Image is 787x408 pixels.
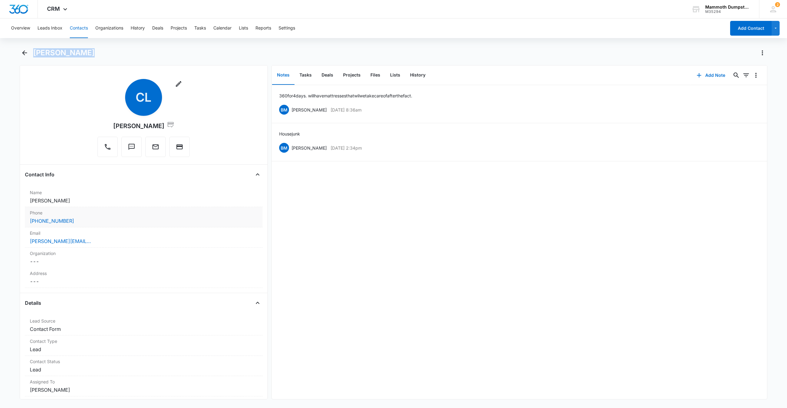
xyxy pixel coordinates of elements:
[30,346,258,353] dd: Lead
[705,5,750,10] div: account name
[741,70,751,80] button: Filters
[25,335,263,356] div: Contact TypeLead
[30,237,91,245] a: [PERSON_NAME][EMAIL_ADDRESS][DOMAIN_NAME]
[25,248,263,268] div: Organization---
[775,2,780,7] span: 2
[20,48,30,58] button: Back
[253,298,263,308] button: Close
[171,18,187,38] button: Projects
[338,66,366,85] button: Projects
[25,227,263,248] div: Email[PERSON_NAME][EMAIL_ADDRESS][DOMAIN_NAME]
[731,70,741,80] button: Search...
[405,66,430,85] button: History
[317,66,338,85] button: Deals
[11,18,30,38] button: Overview
[30,358,258,365] label: Contact Status
[690,68,731,83] button: Add Note
[295,66,317,85] button: Tasks
[279,143,289,153] span: BM
[751,70,761,80] button: Overflow Menu
[121,146,142,151] a: Text
[279,131,300,137] p: House junk
[253,170,263,179] button: Close
[25,315,263,335] div: Lead SourceContact Form
[30,210,258,216] label: Phone
[30,366,258,373] dd: Lead
[169,146,190,151] a: Charge
[213,18,231,38] button: Calendar
[30,250,258,257] label: Organization
[30,338,258,344] label: Contact Type
[47,6,60,12] span: CRM
[757,48,767,58] button: Actions
[25,268,263,288] div: Address---
[30,325,258,333] dd: Contact Form
[152,18,163,38] button: Deals
[272,66,295,85] button: Notes
[366,66,385,85] button: Files
[291,145,327,151] p: [PERSON_NAME]
[97,137,118,157] button: Call
[279,92,412,99] p: 360 for 4 days. will have mattresses that wil we take care of after the fact.
[30,197,258,204] dd: [PERSON_NAME]
[125,79,162,116] span: CL
[30,270,258,277] label: Address
[33,48,95,57] h1: [PERSON_NAME]
[97,146,118,151] a: Call
[145,146,166,151] a: Email
[30,386,258,394] dd: [PERSON_NAME]
[385,66,405,85] button: Lists
[279,18,295,38] button: Settings
[30,217,74,225] a: [PHONE_NUMBER]
[775,2,780,7] div: notifications count
[279,105,289,115] span: BM
[25,356,263,376] div: Contact StatusLead
[131,18,145,38] button: History
[25,376,263,396] div: Assigned To[PERSON_NAME]
[25,299,41,307] h4: Details
[70,18,88,38] button: Contacts
[95,18,123,38] button: Organizations
[239,18,248,38] button: Lists
[30,258,258,265] dd: ---
[330,107,362,113] p: [DATE] 8:36am
[25,171,54,178] h4: Contact Info
[30,230,258,236] label: Email
[730,21,772,36] button: Add Contact
[30,318,258,324] label: Lead Source
[30,278,258,285] dd: ---
[25,207,263,227] div: Phone[PHONE_NUMBER]
[330,145,362,151] p: [DATE] 2:34pm
[30,379,258,385] label: Assigned To
[145,137,166,157] button: Email
[194,18,206,38] button: Tasks
[169,137,190,157] button: Charge
[291,107,327,113] p: [PERSON_NAME]
[30,399,258,405] label: Tags
[255,18,271,38] button: Reports
[121,137,142,157] button: Text
[30,189,258,196] label: Name
[113,121,174,131] div: [PERSON_NAME]
[705,10,750,14] div: account id
[38,18,62,38] button: Leads Inbox
[25,187,263,207] div: Name[PERSON_NAME]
